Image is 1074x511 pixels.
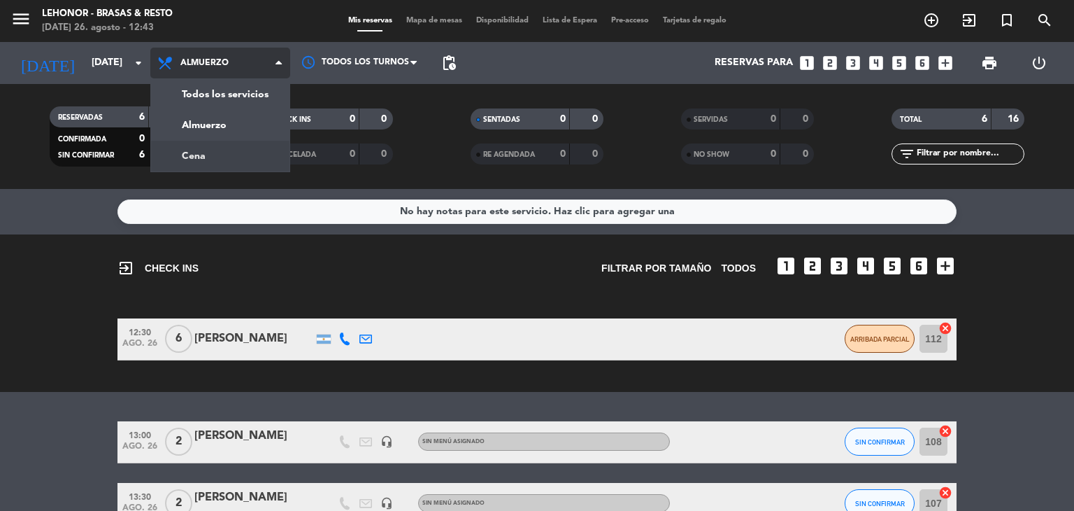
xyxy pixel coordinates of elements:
span: Pre-acceso [604,17,656,24]
strong: 16 [1008,114,1022,124]
i: cancel [938,486,952,500]
strong: 6 [982,114,987,124]
i: cancel [938,424,952,438]
strong: 0 [381,114,389,124]
strong: 0 [592,114,601,124]
input: Filtrar por nombre... [915,146,1024,162]
span: RESERVADAS [58,114,103,121]
strong: 6 [139,150,145,160]
span: pending_actions [441,55,457,71]
strong: 0 [350,114,355,124]
i: looks_two [821,54,839,72]
span: CONFIRMADA [58,136,106,143]
span: SIN CONFIRMAR [855,500,905,507]
span: Almuerzo [180,58,229,68]
span: TOTAL [900,116,922,123]
div: No hay notas para este servicio. Haz clic para agregar una [400,204,675,220]
button: SIN CONFIRMAR [845,428,915,456]
span: Sin menú asignado [422,500,485,506]
i: search [1036,12,1053,29]
span: Disponibilidad [469,17,536,24]
span: SENTADAS [483,116,520,123]
i: power_settings_new [1031,55,1047,71]
i: menu [10,8,31,29]
strong: 0 [350,149,355,159]
a: Cena [151,141,289,171]
span: NO SHOW [694,151,729,158]
div: [PERSON_NAME] [194,330,313,348]
i: turned_in_not [998,12,1015,29]
span: ago. 26 [122,442,157,458]
i: looks_one [775,255,797,277]
i: cancel [938,321,952,335]
span: 2 [165,428,192,456]
i: looks_3 [828,255,850,277]
span: SIN CONFIRMAR [58,152,114,159]
span: CHECK INS [273,116,311,123]
strong: 0 [803,149,811,159]
i: looks_4 [854,255,877,277]
strong: 0 [771,149,776,159]
span: Mis reservas [341,17,399,24]
span: CANCELADA [273,151,316,158]
span: Tarjetas de regalo [656,17,733,24]
strong: 0 [560,114,566,124]
i: looks_one [798,54,816,72]
span: print [981,55,998,71]
span: ARRIBADA PARCIAL [850,335,910,343]
span: TODOS [721,260,756,276]
span: ago. 26 [122,339,157,355]
span: Filtrar por tamaño [601,260,711,276]
a: Todos los servicios [151,79,289,110]
div: LOG OUT [1014,42,1064,84]
a: Almuerzo [151,110,289,141]
i: looks_6 [913,54,931,72]
i: exit_to_app [117,260,134,276]
i: looks_4 [867,54,885,72]
i: exit_to_app [961,12,978,29]
div: [PERSON_NAME] [194,489,313,507]
strong: 6 [139,112,145,122]
i: filter_list [898,146,915,162]
div: Lehonor - Brasas & Resto [42,7,173,21]
span: Mapa de mesas [399,17,469,24]
i: looks_6 [908,255,930,277]
span: Lista de Espera [536,17,604,24]
span: CHECK INS [117,260,199,276]
i: looks_5 [890,54,908,72]
span: SIN CONFIRMAR [855,438,905,446]
strong: 0 [803,114,811,124]
div: [DATE] 26. agosto - 12:43 [42,21,173,35]
strong: 0 [592,149,601,159]
i: [DATE] [10,48,85,78]
i: looks_two [801,255,824,277]
span: 6 [165,325,192,353]
span: 13:00 [122,426,157,442]
i: arrow_drop_down [130,55,147,71]
i: add_box [934,255,957,277]
i: headset_mic [380,497,393,510]
i: looks_3 [844,54,862,72]
i: add_circle_outline [923,12,940,29]
span: RE AGENDADA [483,151,535,158]
i: looks_5 [881,255,903,277]
strong: 0 [139,134,145,143]
i: headset_mic [380,435,393,448]
strong: 0 [560,149,566,159]
span: 12:30 [122,323,157,339]
strong: 0 [381,149,389,159]
span: 13:30 [122,488,157,504]
div: [PERSON_NAME] [194,427,313,445]
i: add_box [936,54,954,72]
span: Reservas para [715,57,793,69]
span: SERVIDAS [694,116,728,123]
strong: 0 [771,114,776,124]
button: ARRIBADA PARCIAL [845,325,915,353]
span: Sin menú asignado [422,439,485,444]
button: menu [10,8,31,34]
